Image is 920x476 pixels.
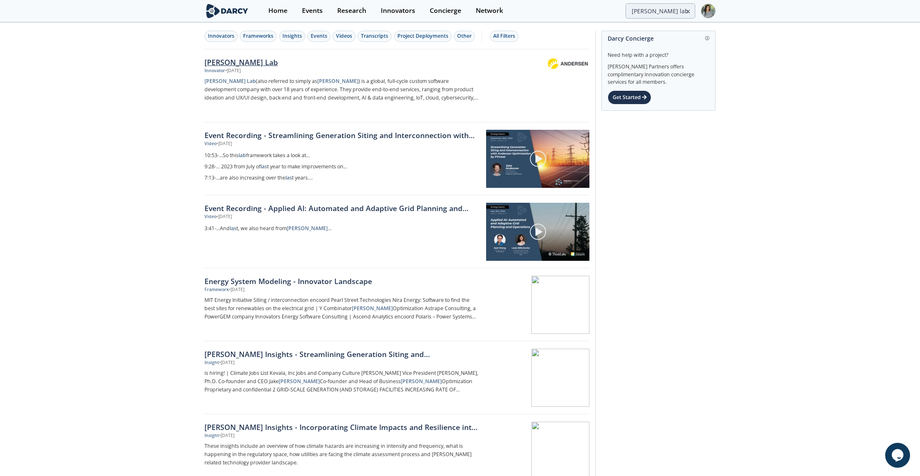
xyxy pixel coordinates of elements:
img: Profile [701,4,716,18]
div: • [DATE] [219,432,234,439]
iframe: chat widget [885,443,912,468]
div: Network [476,7,503,14]
div: • [DATE] [225,68,241,74]
div: Insight [204,432,219,439]
div: [PERSON_NAME] Lab [204,57,479,68]
div: Project Deployments [397,32,448,40]
strong: Lab [247,78,256,85]
div: Other [457,32,472,40]
button: Other [454,31,475,42]
p: is hiring! | Climate Jobs List Kevala, Inc Jobs and Company Culture [PERSON_NAME] Vice President ... [204,369,479,394]
div: Innovator [204,68,225,74]
div: • [DATE] [219,359,234,366]
div: [PERSON_NAME] Insights - Incorporating Climate Impacts and Resilience into Grid Planning [204,422,479,432]
button: Project Deployments [394,31,452,42]
strong: [PERSON_NAME] [317,78,358,85]
div: Insight [204,359,219,366]
div: Framework [204,287,229,293]
div: Frameworks [243,32,273,40]
a: Event Recording - Streamlining Generation Siting and Interconnection with [PERSON_NAME] Optimizat... [204,130,480,141]
div: [PERSON_NAME] Partners offers complimentary innovation concierge services for all members. [608,59,709,86]
div: • [DATE] [217,141,232,147]
a: 10:53-...So thislabframework takes a look at... [204,150,480,161]
div: Transcripts [361,32,388,40]
strong: las [285,174,292,181]
div: Concierge [430,7,461,14]
strong: [PERSON_NAME] [279,378,320,385]
div: Research [337,7,366,14]
div: Darcy Concierge [608,31,709,46]
a: [PERSON_NAME] Lab Innovator •[DATE] [PERSON_NAME] Lab(also referred to simply as[PERSON_NAME]) is... [204,49,589,122]
p: (also referred to simply as ) is a global, full‑cycle custom software development company with ov... [204,77,479,102]
img: play-chapters-gray.svg [529,223,547,240]
img: Andersen Lab [548,58,588,69]
strong: lab [239,152,246,159]
button: Innovators [204,31,238,42]
button: Transcripts [358,31,392,42]
strong: [PERSON_NAME] [401,378,442,385]
strong: [PERSON_NAME] [352,305,393,312]
a: 3:41-...Andlast, we also heard from[PERSON_NAME]... [204,223,480,234]
img: logo-wide.svg [204,4,250,18]
div: Video [204,214,217,220]
div: • [DATE] [217,214,232,220]
div: Innovators [208,32,234,40]
div: Home [268,7,287,14]
button: Frameworks [240,31,277,42]
input: Advanced Search [626,3,695,19]
p: These insights include an overview of how climate hazards are increasing in intensity and frequen... [204,442,479,467]
p: MIT Energy Initiative Siting / interconnection encoord Pearl Street Technologies Nira Energy: Sof... [204,296,479,321]
img: play-chapters-gray.svg [529,150,547,168]
strong: las [260,163,267,170]
button: Events [307,31,331,42]
a: [PERSON_NAME] Insights - Streamlining Generation Siting and Interconnection Insight •[DATE] is hi... [204,341,589,414]
div: [PERSON_NAME] Insights - Streamlining Generation Siting and Interconnection [204,349,479,359]
div: Energy System Modeling - Innovator Landscape [204,276,479,287]
strong: [PERSON_NAME] [204,78,246,85]
div: Innovators [381,7,415,14]
div: Events [302,7,323,14]
div: Videos [336,32,352,40]
button: Videos [333,31,355,42]
button: Insights [279,31,305,42]
img: information.svg [705,36,710,41]
div: Events [311,32,327,40]
strong: las [230,225,236,232]
div: All Filters [493,32,515,40]
a: 7:13-...are also increasing over thelast years.... [204,172,480,184]
div: Video [204,141,217,147]
button: All Filters [490,31,518,42]
div: Get Started [608,90,651,104]
div: Insights [282,32,302,40]
a: Event Recording - Applied AI: Automated and Adaptive Grid Planning and Operations [204,203,480,214]
div: Need help with a project? [608,46,709,59]
a: Energy System Modeling - Innovator Landscape Framework •[DATE] MIT Energy Initiative Siting / int... [204,268,589,341]
a: 9:28-... 2023 from July oflast year to make improvements on... [204,161,480,172]
strong: [PERSON_NAME] [287,225,328,232]
div: • [DATE] [229,287,244,293]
